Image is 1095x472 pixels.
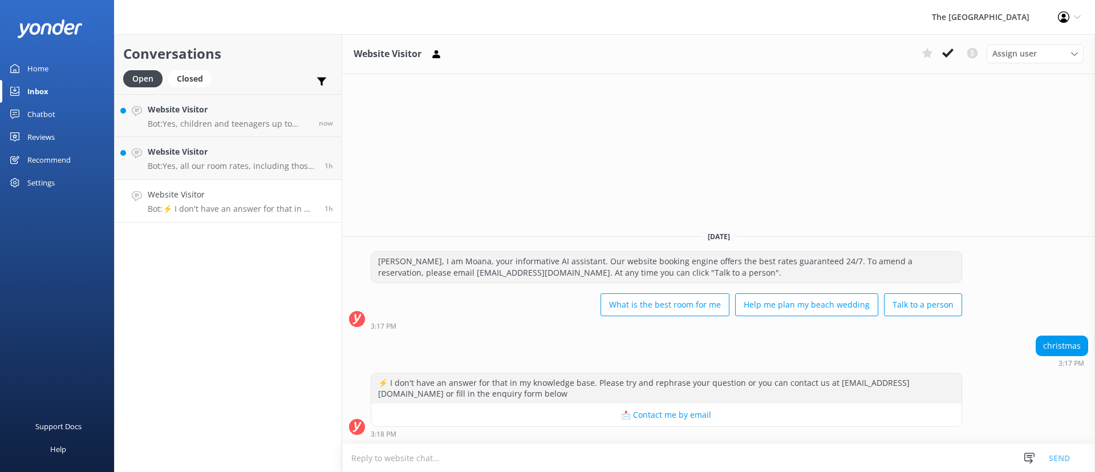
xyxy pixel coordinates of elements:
[27,148,71,171] div: Recommend
[354,47,421,62] h3: Website Visitor
[168,70,212,87] div: Closed
[27,103,55,126] div: Chatbot
[115,94,342,137] a: Website VisitorBot:Yes, children and teenagers up to [DEMOGRAPHIC_DATA] stay free when sharing wi...
[27,57,48,80] div: Home
[27,80,48,103] div: Inbox
[168,72,217,84] a: Closed
[148,103,310,116] h4: Website Visitor
[371,252,962,282] div: [PERSON_NAME], I am Moana, your informative AI assistant. Our website booking engine offers the b...
[884,293,962,316] button: Talk to a person
[319,118,333,128] span: Sep 25 2025 05:12pm (UTC -10:00) Pacific/Honolulu
[148,146,316,158] h4: Website Visitor
[371,373,962,404] div: ⚡ I don't have an answer for that in my knowledge base. Please try and rephrase your question or ...
[371,431,396,438] strong: 3:18 PM
[27,171,55,194] div: Settings
[371,430,962,438] div: Sep 25 2025 03:18pm (UTC -10:00) Pacific/Honolulu
[601,293,729,316] button: What is the best room for me
[27,126,55,148] div: Reviews
[148,119,310,129] p: Bot: Yes, children and teenagers up to [DEMOGRAPHIC_DATA] stay free when sharing with parents at ...
[1036,336,1088,356] div: christmas
[35,415,82,438] div: Support Docs
[992,47,1037,60] span: Assign user
[148,188,316,201] h4: Website Visitor
[371,323,396,330] strong: 3:17 PM
[148,161,316,171] p: Bot: Yes, all our room rates, including those with the promo code EARLY, include a full cooked br...
[987,45,1084,63] div: Assign User
[325,161,333,171] span: Sep 25 2025 04:03pm (UTC -10:00) Pacific/Honolulu
[115,180,342,223] a: Website VisitorBot:⚡ I don't have an answer for that in my knowledge base. Please try and rephras...
[371,404,962,426] button: 📩 Contact me by email
[123,43,333,64] h2: Conversations
[50,438,66,461] div: Help
[123,72,168,84] a: Open
[735,293,878,316] button: Help me plan my beach wedding
[371,322,962,330] div: Sep 25 2025 03:17pm (UTC -10:00) Pacific/Honolulu
[701,232,737,241] span: [DATE]
[1058,360,1084,367] strong: 3:17 PM
[1036,359,1088,367] div: Sep 25 2025 03:17pm (UTC -10:00) Pacific/Honolulu
[325,204,333,213] span: Sep 25 2025 03:17pm (UTC -10:00) Pacific/Honolulu
[115,137,342,180] a: Website VisitorBot:Yes, all our room rates, including those with the promo code EARLY, include a ...
[148,204,316,214] p: Bot: ⚡ I don't have an answer for that in my knowledge base. Please try and rephrase your questio...
[123,70,163,87] div: Open
[17,19,83,38] img: yonder-white-logo.png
